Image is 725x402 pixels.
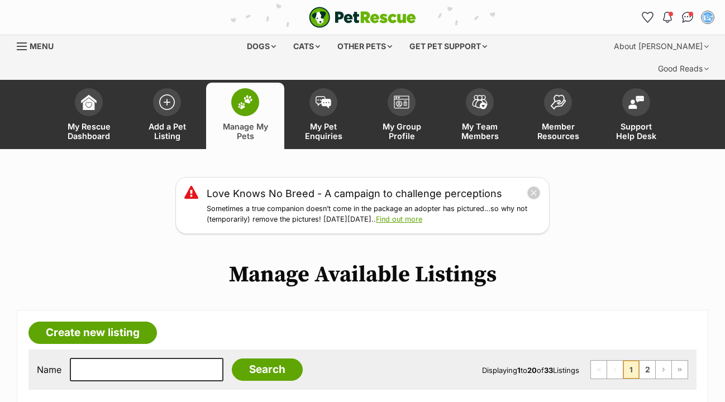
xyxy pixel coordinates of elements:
input: Search [232,358,303,381]
span: Page 1 [623,361,639,379]
strong: 20 [527,366,537,375]
a: Member Resources [519,83,597,149]
div: Good Reads [650,58,717,80]
a: Create new listing [28,322,157,344]
img: logo-e224e6f780fb5917bec1dbf3a21bbac754714ae5b6737aabdf751b685950b380.svg [309,7,416,28]
div: Other pets [330,35,400,58]
span: Displaying to of Listings [482,366,579,375]
span: My Team Members [455,122,505,141]
p: Sometimes a true companion doesn’t come in the package an adopter has pictured…so why not (tempor... [207,204,541,225]
span: Manage My Pets [220,122,270,141]
a: Support Help Desk [597,83,675,149]
a: Favourites [638,8,656,26]
span: Menu [30,41,54,51]
a: Love Knows No Breed - A campaign to challenge perceptions [207,186,502,201]
strong: 33 [544,366,553,375]
div: Cats [285,35,328,58]
button: Notifications [659,8,676,26]
img: team-members-icon-5396bd8760b3fe7c0b43da4ab00e1e3bb1a5d9ba89233759b79545d2d3fc5d0d.svg [472,95,488,109]
div: About [PERSON_NAME] [606,35,717,58]
img: susan bullen profile pic [702,12,713,23]
strong: 1 [517,366,521,375]
a: Add a Pet Listing [128,83,206,149]
a: My Group Profile [363,83,441,149]
a: My Rescue Dashboard [50,83,128,149]
a: My Pet Enquiries [284,83,363,149]
a: Conversations [679,8,697,26]
span: My Rescue Dashboard [64,122,114,141]
a: My Team Members [441,83,519,149]
nav: Pagination [590,360,688,379]
a: Menu [17,35,61,55]
div: Dogs [239,35,284,58]
img: pet-enquiries-icon-7e3ad2cf08bfb03b45e93fb7055b45f3efa6380592205ae92323e6603595dc1f.svg [316,96,331,108]
img: chat-41dd97257d64d25036548639549fe6c8038ab92f7586957e7f3b1b290dea8141.svg [682,12,694,23]
a: Last page [672,361,688,379]
span: Member Resources [533,122,583,141]
span: My Pet Enquiries [298,122,349,141]
img: notifications-46538b983faf8c2785f20acdc204bb7945ddae34d4c08c2a6579f10ce5e182be.svg [663,12,672,23]
span: Add a Pet Listing [142,122,192,141]
a: Find out more [376,215,422,223]
a: PetRescue [309,7,416,28]
a: Manage My Pets [206,83,284,149]
span: First page [591,361,607,379]
button: My account [699,8,717,26]
img: dashboard-icon-eb2f2d2d3e046f16d808141f083e7271f6b2e854fb5c12c21221c1fb7104beca.svg [81,94,97,110]
img: add-pet-listing-icon-0afa8454b4691262ce3f59096e99ab1cd57d4a30225e0717b998d2c9b9846f56.svg [159,94,175,110]
img: member-resources-icon-8e73f808a243e03378d46382f2149f9095a855e16c252ad45f914b54edf8863c.svg [550,94,566,109]
img: help-desk-icon-fdf02630f3aa405de69fd3d07c3f3aa587a6932b1a1747fa1d2bba05be0121f9.svg [628,95,644,109]
img: group-profile-icon-3fa3cf56718a62981997c0bc7e787c4b2cf8bcc04b72c1350f741eb67cf2f40e.svg [394,95,409,109]
div: Get pet support [402,35,495,58]
a: Next page [656,361,671,379]
span: Support Help Desk [611,122,661,141]
a: Page 2 [640,361,655,379]
span: Previous page [607,361,623,379]
button: close [527,186,541,200]
ul: Account quick links [638,8,717,26]
img: manage-my-pets-icon-02211641906a0b7f246fdf0571729dbe1e7629f14944591b6c1af311fb30b64b.svg [237,95,253,109]
label: Name [37,365,61,375]
span: My Group Profile [376,122,427,141]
